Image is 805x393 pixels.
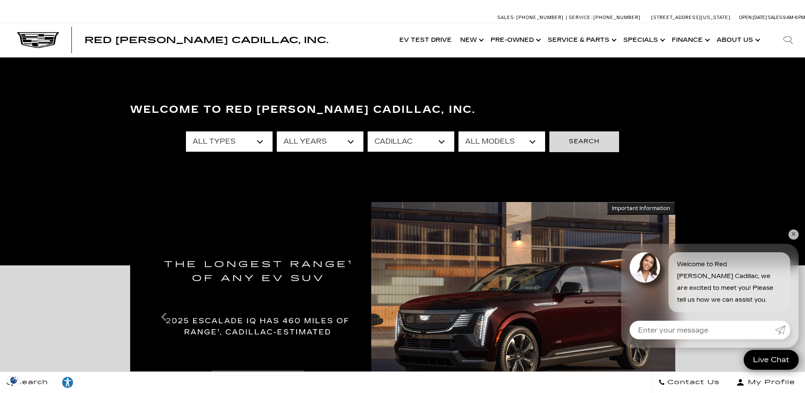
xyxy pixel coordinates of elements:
span: [PHONE_NUMBER] [593,15,641,20]
span: Live Chat [749,355,794,365]
a: Live Chat [744,350,799,370]
a: Service: [PHONE_NUMBER] [566,15,643,20]
section: Click to Open Cookie Consent Modal [4,376,24,385]
a: Contact Us [652,372,726,393]
span: Important Information [612,205,670,212]
a: Service & Parts [543,23,619,57]
span: My Profile [745,377,795,388]
a: Specials [619,23,668,57]
div: Search [771,23,805,57]
span: Search [13,377,48,388]
div: Welcome to Red [PERSON_NAME] Cadillac, we are excited to meet you! Please tell us how we can assi... [669,252,790,312]
select: Filter by model [458,131,545,152]
a: Submit [775,321,790,339]
div: Previous [156,304,172,330]
select: Filter by make [368,131,454,152]
button: Important Information [607,202,675,215]
button: Open user profile menu [726,372,805,393]
span: Open [DATE] [739,15,767,20]
a: EV Test Drive [395,23,456,57]
img: Agent profile photo [630,252,660,283]
h3: Welcome to Red [PERSON_NAME] Cadillac, Inc. [130,101,675,118]
a: New [456,23,486,57]
img: Opt-Out Icon [4,376,24,385]
span: Contact Us [665,377,720,388]
select: Filter by type [186,131,273,152]
span: [PHONE_NUMBER] [516,15,564,20]
a: Red [PERSON_NAME] Cadillac, Inc. [85,36,328,44]
button: Search [549,131,619,152]
span: Sales: [497,15,515,20]
a: Sales: [PHONE_NUMBER] [497,15,566,20]
a: Finance [668,23,712,57]
img: Cadillac Dark Logo with Cadillac White Text [17,32,59,48]
a: Pre-Owned [486,23,543,57]
span: Red [PERSON_NAME] Cadillac, Inc. [85,35,328,45]
a: About Us [712,23,763,57]
select: Filter by year [277,131,363,152]
span: 9 AM-6 PM [783,15,805,20]
a: Explore your accessibility options [55,372,81,393]
div: Explore your accessibility options [55,376,80,389]
a: [STREET_ADDRESS][US_STATE] [651,15,731,20]
span: Sales: [768,15,783,20]
input: Enter your message [630,321,775,339]
span: Service: [569,15,592,20]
